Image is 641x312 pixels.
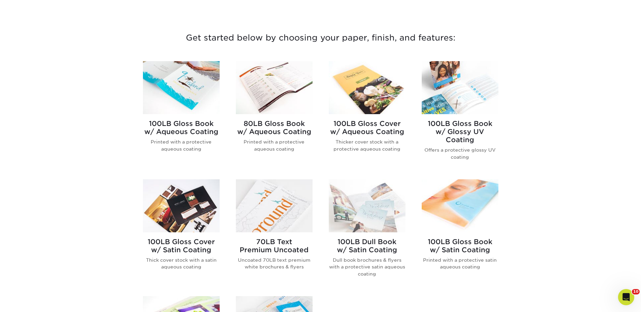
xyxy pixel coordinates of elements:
h2: 100LB Gloss Cover w/ Satin Coating [143,238,220,254]
a: 70LB Text<br/>Premium Uncoated Brochures & Flyers 70LB TextPremium Uncoated Uncoated 70LB text pr... [236,179,313,288]
img: 100LB Gloss Book<br/>w/ Aqueous Coating Brochures & Flyers [143,61,220,114]
p: Uncoated 70LB text premium white brochures & flyers [236,257,313,270]
h2: 80LB Gloss Book w/ Aqueous Coating [236,120,313,136]
a: 100LB Gloss Book<br/>w/ Satin Coating Brochures & Flyers 100LB Gloss Bookw/ Satin Coating Printed... [422,179,498,288]
img: 100LB Gloss Cover<br/>w/ Aqueous Coating Brochures & Flyers [329,61,405,114]
img: 80LB Gloss Book<br/>w/ Aqueous Coating Brochures & Flyers [236,61,313,114]
h2: 100LB Gloss Book w/ Aqueous Coating [143,120,220,136]
h2: 100LB Gloss Book w/ Satin Coating [422,238,498,254]
a: 100LB Gloss Cover<br/>w/ Satin Coating Brochures & Flyers 100LB Gloss Coverw/ Satin Coating Thick... [143,179,220,288]
p: Thick cover stock with a satin aqueous coating [143,257,220,270]
a: 100LB Gloss Book<br/>w/ Glossy UV Coating Brochures & Flyers 100LB Gloss Bookw/ Glossy UV Coating... [422,61,498,171]
p: Printed with a protective aqueous coating [236,138,313,152]
img: 100LB Gloss Book<br/>w/ Satin Coating Brochures & Flyers [422,179,498,232]
img: 70LB Text<br/>Premium Uncoated Brochures & Flyers [236,179,313,232]
h2: 100LB Gloss Book w/ Glossy UV Coating [422,120,498,144]
a: 100LB Dull Book<br/>w/ Satin Coating Brochures & Flyers 100LB Dull Bookw/ Satin Coating Dull book... [329,179,405,288]
a: 100LB Gloss Cover<br/>w/ Aqueous Coating Brochures & Flyers 100LB Gloss Coverw/ Aqueous Coating T... [329,61,405,171]
iframe: Google Customer Reviews [2,291,57,310]
a: 80LB Gloss Book<br/>w/ Aqueous Coating Brochures & Flyers 80LB Gloss Bookw/ Aqueous Coating Print... [236,61,313,171]
img: 100LB Dull Book<br/>w/ Satin Coating Brochures & Flyers [329,179,405,232]
img: 100LB Gloss Cover<br/>w/ Satin Coating Brochures & Flyers [143,179,220,232]
img: 100LB Gloss Book<br/>w/ Glossy UV Coating Brochures & Flyers [422,61,498,114]
p: Dull book brochures & flyers with a protective satin aqueous coating [329,257,405,277]
a: 100LB Gloss Book<br/>w/ Aqueous Coating Brochures & Flyers 100LB Gloss Bookw/ Aqueous Coating Pri... [143,61,220,171]
h2: 70LB Text Premium Uncoated [236,238,313,254]
span: 10 [632,289,640,294]
h2: 100LB Gloss Cover w/ Aqueous Coating [329,120,405,136]
h2: 100LB Dull Book w/ Satin Coating [329,238,405,254]
p: Thicker cover stock with a protective aqueous coating [329,138,405,152]
iframe: Intercom live chat [618,289,634,305]
p: Printed with a protective aqueous coating [143,138,220,152]
h3: Get started below by choosing your paper, finish, and features: [123,23,518,53]
p: Offers a protective glossy UV coating [422,147,498,160]
p: Printed with a protective satin aqueous coating [422,257,498,270]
